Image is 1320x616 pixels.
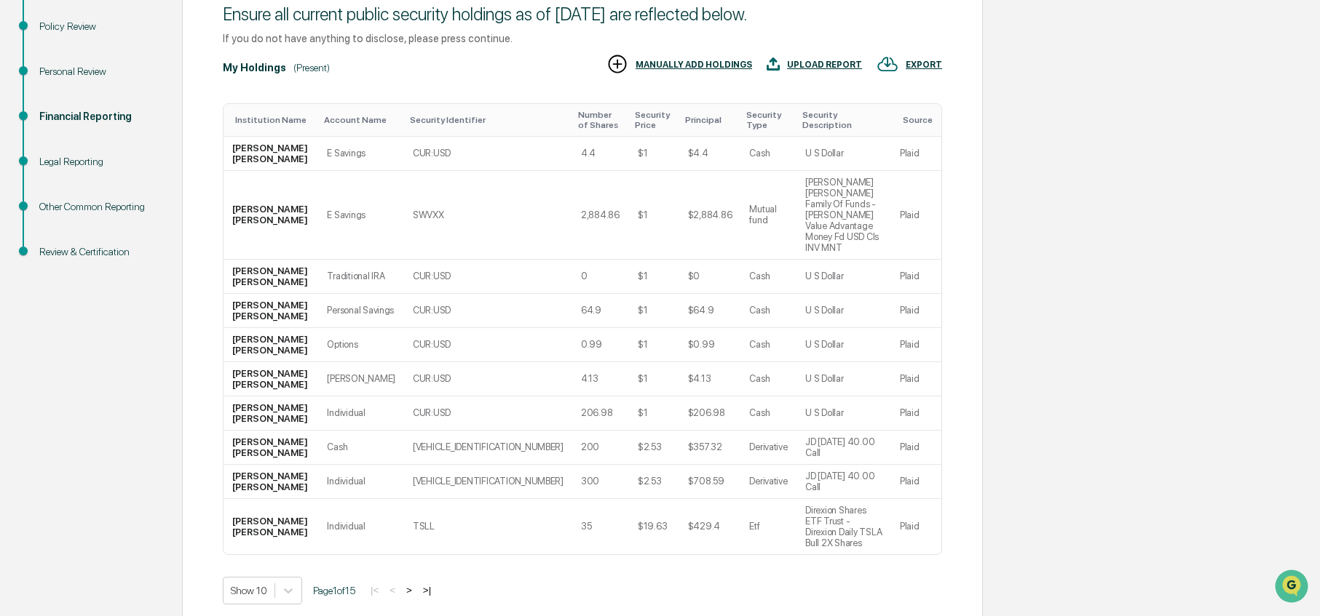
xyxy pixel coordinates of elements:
[366,584,383,596] button: |<
[572,137,629,171] td: 4.4
[679,328,741,362] td: $0.99
[145,247,176,257] span: Pylon
[318,396,404,431] td: Individual
[629,137,679,171] td: $1
[629,396,679,431] td: $1
[797,431,891,465] td: JD [DATE] 40.00 Call
[636,60,752,70] div: MANUALLY ADD HOLDINGS
[224,362,318,396] td: [PERSON_NAME] [PERSON_NAME]
[740,171,797,260] td: Mutual fund
[679,465,741,499] td: $708.59
[39,154,159,169] div: Legal Reporting
[891,260,941,294] td: Plaid
[404,294,572,328] td: CUR:USD
[318,362,404,396] td: [PERSON_NAME]
[318,431,404,465] td: Cash
[629,260,679,294] td: $1
[224,137,318,171] td: [PERSON_NAME] [PERSON_NAME]
[767,53,780,75] img: UPLOAD REPORT
[746,110,791,130] div: Toggle SortBy
[404,260,572,294] td: CUR:USD
[903,115,936,125] div: Toggle SortBy
[404,328,572,362] td: CUR:USD
[891,171,941,260] td: Plaid
[318,499,404,554] td: Individual
[39,109,159,124] div: Financial Reporting
[9,177,100,204] a: 🖐️Preclearance
[891,396,941,431] td: Plaid
[685,115,735,125] div: Toggle SortBy
[906,60,942,70] div: EXPORT
[740,499,797,554] td: Etf
[629,431,679,465] td: $2.53
[740,294,797,328] td: Cash
[679,171,741,260] td: $2,884.86
[891,362,941,396] td: Plaid
[787,60,862,70] div: UPLOAD REPORT
[223,4,942,25] div: Ensure all current public security holdings as of [DATE] are reflected below.
[404,171,572,260] td: SWVXX
[572,499,629,554] td: 35
[224,328,318,362] td: [PERSON_NAME] [PERSON_NAME]
[1273,568,1313,607] iframe: Open customer support
[318,260,404,294] td: Traditional IRA
[313,585,355,596] span: Page 1 of 15
[891,294,941,328] td: Plaid
[572,171,629,260] td: 2,884.86
[740,396,797,431] td: Cash
[224,294,318,328] td: [PERSON_NAME] [PERSON_NAME]
[572,260,629,294] td: 0
[404,499,572,554] td: TSLL
[404,465,572,499] td: [VEHICLE_IDENTIFICATION_NUMBER]
[404,396,572,431] td: CUR:USD
[679,362,741,396] td: $4.13
[629,328,679,362] td: $1
[15,111,41,137] img: 1746055101610-c473b297-6a78-478c-a979-82029cc54cd1
[9,205,98,231] a: 🔎Data Lookup
[39,64,159,79] div: Personal Review
[572,396,629,431] td: 206.98
[891,465,941,499] td: Plaid
[404,137,572,171] td: CUR:USD
[679,396,741,431] td: $206.98
[629,499,679,554] td: $19.63
[740,362,797,396] td: Cash
[106,185,117,196] div: 🗄️
[629,294,679,328] td: $1
[15,185,26,196] div: 🖐️
[891,137,941,171] td: Plaid
[572,431,629,465] td: 200
[404,431,572,465] td: [VEHICLE_IDENTIFICATION_NUMBER]
[797,499,891,554] td: Direxion Shares ETF Trust - Direxion Daily TSLA Bull 2X Shares
[797,171,891,260] td: [PERSON_NAME] [PERSON_NAME] Family Of Funds - [PERSON_NAME] Value Advantage Money Fd USD Cls INV MNT
[629,171,679,260] td: $1
[679,260,741,294] td: $0
[797,465,891,499] td: JD [DATE] 40.00 Call
[797,260,891,294] td: U S Dollar
[324,115,398,125] div: Toggle SortBy
[224,260,318,294] td: [PERSON_NAME] [PERSON_NAME]
[224,431,318,465] td: [PERSON_NAME] [PERSON_NAME]
[797,362,891,396] td: U S Dollar
[223,62,286,73] div: My Holdings
[15,31,265,54] p: How can we help?
[318,137,404,171] td: E Savings
[402,584,416,596] button: >
[740,260,797,294] td: Cash
[224,465,318,499] td: [PERSON_NAME] [PERSON_NAME]
[891,431,941,465] td: Plaid
[103,246,176,257] a: Powered byPylon
[318,465,404,499] td: Individual
[29,183,94,198] span: Preclearance
[29,211,92,225] span: Data Lookup
[404,362,572,396] td: CUR:USD
[679,499,741,554] td: $429.4
[224,396,318,431] td: [PERSON_NAME] [PERSON_NAME]
[293,62,330,73] div: (Present)
[223,32,942,44] div: If you do not have anything to disclose, please press continue.
[572,328,629,362] td: 0.99
[39,244,159,260] div: Review & Certification
[740,137,797,171] td: Cash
